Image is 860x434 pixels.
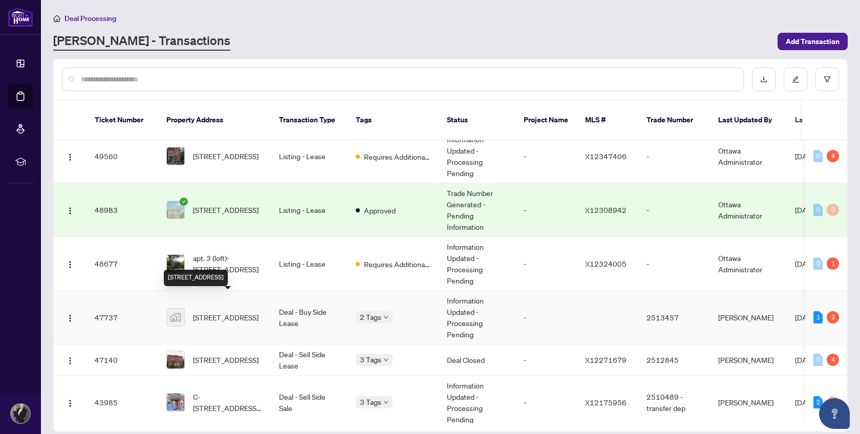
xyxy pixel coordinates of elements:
[193,354,259,365] span: [STREET_ADDRESS]
[439,376,515,429] td: Information Updated - Processing Pending
[180,198,188,206] span: check-circle
[813,204,823,216] div: 0
[819,398,850,429] button: Open asap
[795,205,818,214] span: [DATE]
[62,352,78,368] button: Logo
[64,14,116,23] span: Deal Processing
[167,201,184,219] img: thumbnail-img
[87,376,158,429] td: 43985
[585,205,627,214] span: X12308942
[813,354,823,366] div: 0
[638,291,710,344] td: 2513457
[638,183,710,237] td: -
[271,344,348,376] td: Deal - Sell Side Lease
[813,257,823,270] div: 0
[515,237,577,291] td: -
[710,100,787,140] th: Last Updated By
[585,355,627,364] span: X12271679
[577,100,638,140] th: MLS #
[383,315,389,320] span: down
[827,354,839,366] div: 4
[795,114,857,125] span: Last Modified Date
[364,258,431,270] span: Requires Additional Docs
[53,15,60,22] span: home
[813,396,823,408] div: 2
[760,76,767,83] span: download
[824,76,831,83] span: filter
[11,404,30,423] img: Profile Icon
[827,311,839,323] div: 3
[271,237,348,291] td: Listing - Lease
[710,183,787,237] td: Ottawa Administrator
[364,151,431,162] span: Requires Additional Docs
[439,183,515,237] td: Trade Number Generated - Pending Information
[193,391,263,414] span: C-[STREET_ADDRESS][PERSON_NAME]
[167,394,184,411] img: thumbnail-img
[66,207,74,215] img: Logo
[62,309,78,325] button: Logo
[364,205,396,216] span: Approved
[348,100,439,140] th: Tags
[193,312,259,323] span: [STREET_ADDRESS]
[193,150,259,162] span: [STREET_ADDRESS]
[167,255,184,272] img: thumbnail-img
[87,183,158,237] td: 48983
[62,202,78,218] button: Logo
[710,344,787,376] td: [PERSON_NAME]
[271,129,348,183] td: Listing - Lease
[8,8,33,27] img: logo
[827,150,839,162] div: 4
[710,291,787,344] td: [PERSON_NAME]
[813,150,823,162] div: 0
[778,33,848,50] button: Add Transaction
[710,129,787,183] td: Ottawa Administrator
[638,129,710,183] td: -
[271,183,348,237] td: Listing - Lease
[439,344,515,376] td: Deal Closed
[66,314,74,322] img: Logo
[515,344,577,376] td: -
[167,351,184,368] img: thumbnail-img
[360,311,381,323] span: 2 Tags
[515,100,577,140] th: Project Name
[439,129,515,183] td: Information Updated - Processing Pending
[66,399,74,407] img: Logo
[167,309,184,326] img: thumbnail-img
[87,237,158,291] td: 48677
[795,398,818,407] span: [DATE]
[87,129,158,183] td: 49560
[360,354,381,365] span: 3 Tags
[271,376,348,429] td: Deal - Sell Side Sale
[87,344,158,376] td: 47140
[638,100,710,140] th: Trade Number
[795,259,818,268] span: [DATE]
[439,100,515,140] th: Status
[638,376,710,429] td: 2510489 - transfer dep
[87,291,158,344] td: 47737
[167,147,184,165] img: thumbnail-img
[62,148,78,164] button: Logo
[439,237,515,291] td: Information Updated - Processing Pending
[795,355,818,364] span: [DATE]
[383,357,389,362] span: down
[158,100,271,140] th: Property Address
[193,252,263,275] span: apt. 3 (loft)-[STREET_ADDRESS]
[792,76,799,83] span: edit
[786,33,840,50] span: Add Transaction
[87,100,158,140] th: Ticket Number
[62,394,78,410] button: Logo
[66,261,74,269] img: Logo
[795,151,818,161] span: [DATE]
[585,259,627,268] span: X12324005
[815,68,839,91] button: filter
[638,344,710,376] td: 2512845
[164,270,228,286] div: [STREET_ADDRESS]
[827,257,839,270] div: 1
[795,313,818,322] span: [DATE]
[271,291,348,344] td: Deal - Buy Side Lease
[383,400,389,405] span: down
[585,398,627,407] span: X12175956
[271,100,348,140] th: Transaction Type
[515,129,577,183] td: -
[638,237,710,291] td: -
